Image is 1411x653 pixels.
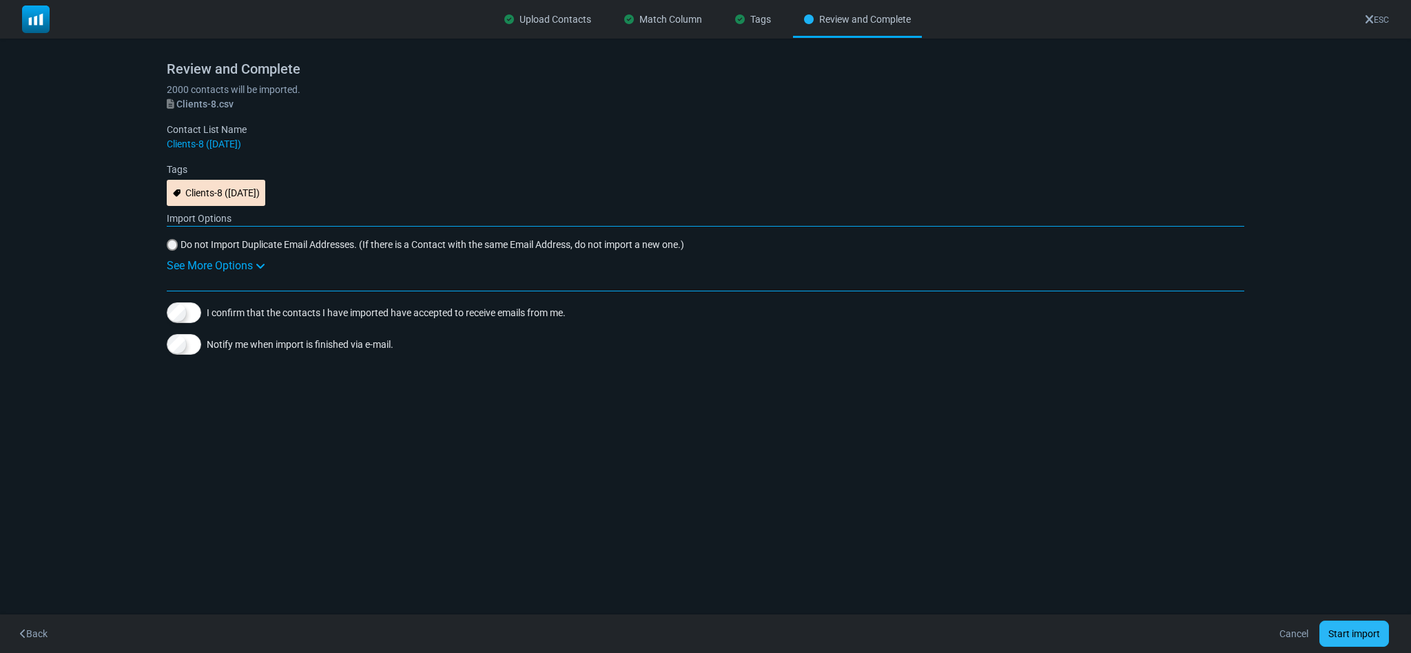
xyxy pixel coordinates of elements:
[167,123,247,137] label: Contact List Name
[167,180,265,206] div: Clients-8 ([DATE])
[1319,621,1389,647] button: Start import
[167,61,1245,77] h5: Review and Complete
[167,211,231,226] label: Import Options
[167,163,187,177] label: Tags
[181,238,684,252] span: Do not Import Duplicate Email Addresses. (If there is a Contact with the same Email Address, do n...
[793,1,922,38] div: Review and Complete
[176,99,234,110] span: Clients-8.csv
[1365,15,1389,25] a: ESC
[207,306,566,320] span: I confirm that the contacts I have imported have accepted to receive emails from me.
[167,137,1245,152] div: Clients-8 ([DATE])
[613,1,713,38] div: Match Column
[167,258,1245,274] div: See More Options
[207,338,393,352] span: Notify me when import is finished via e-mail.
[11,621,56,647] button: Back
[724,1,782,38] div: Tags
[167,83,1245,97] p: 2000 contacts will be imported.
[1270,621,1317,647] a: Cancel
[22,6,50,33] img: mailsoftly_icon_blue_white.svg
[493,1,602,38] div: Upload Contacts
